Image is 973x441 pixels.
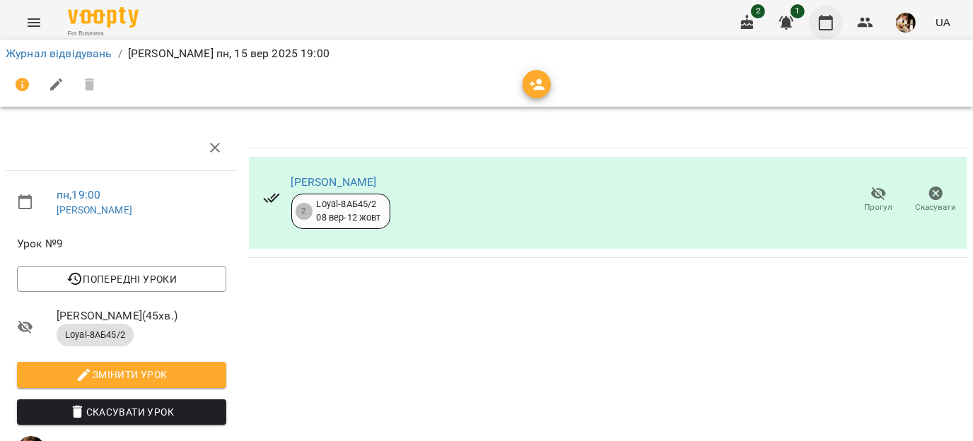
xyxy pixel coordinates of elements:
span: Змінити урок [28,366,215,383]
span: Прогул [865,201,893,213]
a: [PERSON_NAME] [291,175,377,189]
span: Loyal-8АБ45/2 [57,329,134,341]
a: пн , 19:00 [57,188,100,201]
button: Скасувати [907,180,965,220]
button: Скасувати Урок [17,399,226,425]
div: Loyal-8АБ45/2 08 вер - 12 жовт [317,198,381,224]
span: 2 [751,4,765,18]
button: Змінити урок [17,362,226,387]
button: Прогул [850,180,907,220]
span: Попередні уроки [28,271,215,288]
span: For Business [68,29,139,38]
button: Попередні уроки [17,266,226,292]
span: Урок №9 [17,235,226,252]
a: [PERSON_NAME] [57,204,132,216]
span: Скасувати [916,201,957,213]
img: Voopty Logo [68,7,139,28]
span: UA [936,15,950,30]
a: Журнал відвідувань [6,47,112,60]
span: 1 [791,4,805,18]
span: Скасувати Урок [28,404,215,421]
li: / [118,45,122,62]
button: UA [930,9,956,35]
nav: breadcrumb [6,45,967,62]
div: 2 [296,203,313,220]
p: [PERSON_NAME] пн, 15 вер 2025 19:00 [128,45,330,62]
img: 0162ea527a5616b79ea1cf03ccdd73a5.jpg [896,13,916,33]
span: [PERSON_NAME] ( 45 хв. ) [57,307,226,324]
button: Menu [17,6,51,40]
